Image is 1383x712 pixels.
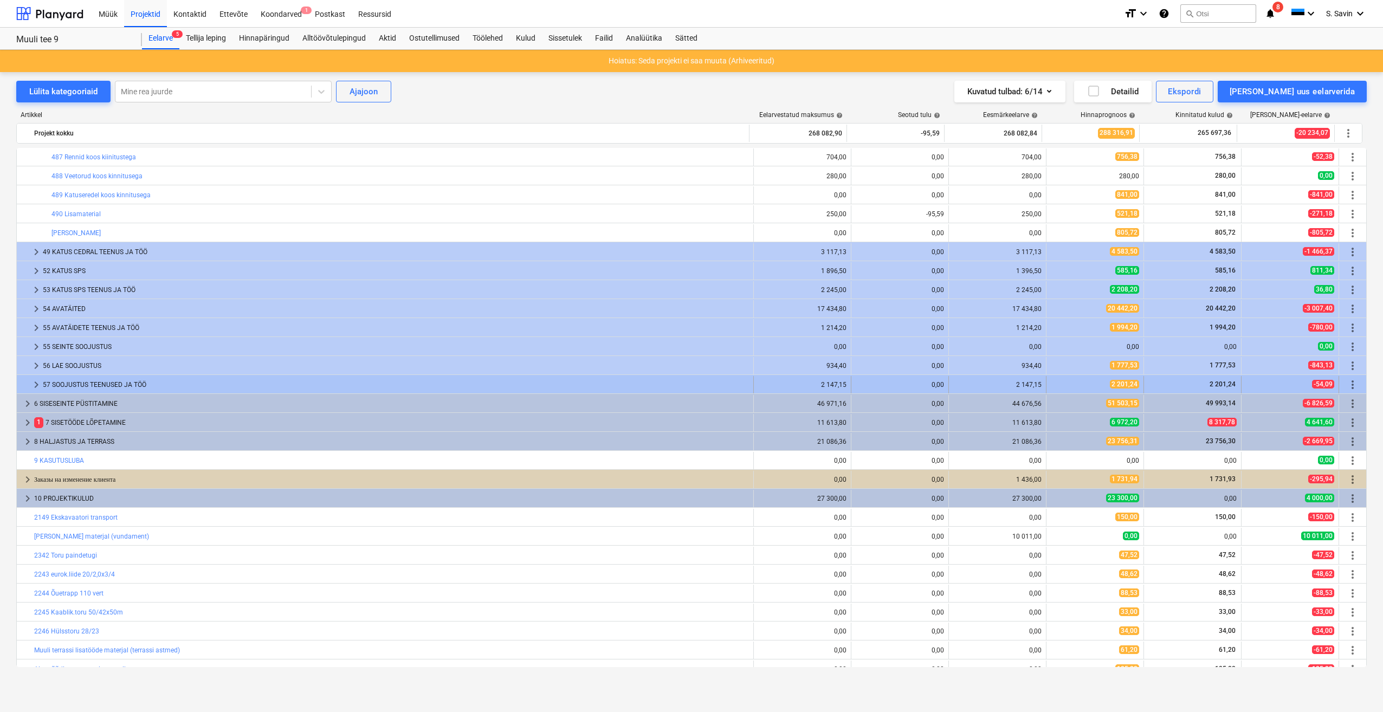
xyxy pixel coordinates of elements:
span: Rohkem tegevusi [1346,359,1359,372]
span: 33,00 [1119,607,1139,616]
span: -20 234,07 [1295,128,1330,138]
div: 3 117,13 [758,248,846,256]
div: 0,00 [856,248,944,256]
span: 265 697,36 [1197,128,1232,138]
div: 57 SOOJUSTUS TEENUSED JA TÖÖ [43,376,749,393]
div: 1 214,20 [758,324,846,332]
span: keyboard_arrow_right [30,359,43,372]
div: Artikkel [16,111,750,119]
i: format_size [1124,7,1137,20]
div: 0,00 [1148,533,1237,540]
span: 1 994,20 [1110,323,1139,332]
div: 0,00 [1051,343,1139,351]
span: 805,72 [1214,229,1237,236]
p: Hoiatus: Seda projekti ei saa muuta (Arhiveeritud) [609,55,774,67]
span: 47,52 [1218,551,1237,559]
a: 2149 Ekskavaatori transport [34,514,118,521]
div: Hinnaprognoos [1081,111,1135,119]
span: 8 [1272,2,1283,12]
span: 48,62 [1218,570,1237,578]
span: keyboard_arrow_right [30,321,43,334]
div: 0,00 [856,324,944,332]
div: Eelarvestatud maksumus [759,111,843,119]
div: 0,00 [758,514,846,521]
div: 3 117,13 [953,248,1042,256]
div: Failid [589,28,619,49]
span: 10 011,00 [1301,532,1334,540]
div: 55 SEINTE SOOJUSTUS [43,338,749,355]
span: 23 300,00 [1106,494,1139,502]
div: 934,40 [758,362,846,370]
span: help [1029,112,1038,119]
div: 0,00 [953,191,1042,199]
div: 280,00 [953,172,1042,180]
div: 0,00 [953,343,1042,351]
span: help [932,112,940,119]
span: keyboard_arrow_right [21,416,34,429]
div: 0,00 [953,229,1042,237]
a: 2342 Toru paindetugi [34,552,97,559]
span: 0,00 [1318,342,1334,351]
span: -54,09 [1312,380,1334,389]
div: 6 SISESEINTE PÜSTITAMINE [34,395,749,412]
div: 0,00 [856,229,944,237]
div: 10 PROJEKTIKULUD [34,490,749,507]
a: 9 KASUTUSLUBA [34,457,84,464]
span: help [1224,112,1233,119]
div: 0,00 [758,191,846,199]
span: -88,53 [1312,588,1334,597]
span: 1 731,93 [1208,475,1237,483]
div: 55 AVATÄIDETE TEENUS JA TÖÖ [43,319,749,336]
span: -47,52 [1312,551,1334,559]
div: Eelarve [142,28,179,49]
i: keyboard_arrow_down [1304,7,1317,20]
span: 1 777,53 [1110,361,1139,370]
span: 2 208,20 [1208,286,1237,293]
a: 487 Rennid koos kiinitustega [51,153,136,161]
span: Rohkem tegevusi [1346,416,1359,429]
span: -780,00 [1308,323,1334,332]
span: 585,16 [1115,266,1139,275]
div: 0,00 [758,533,846,540]
span: Rohkem tegevusi [1346,245,1359,258]
a: Ostutellimused [403,28,466,49]
span: keyboard_arrow_right [21,435,34,448]
span: -3 007,40 [1303,304,1334,313]
span: 49 993,14 [1205,399,1237,407]
div: 0,00 [856,305,944,313]
span: 34,00 [1119,626,1139,635]
div: 0,00 [758,609,846,616]
span: Rohkem tegevusi [1346,492,1359,505]
span: 20 442,20 [1106,304,1139,313]
i: keyboard_arrow_down [1354,7,1367,20]
a: Alltöövõtulepingud [296,28,372,49]
a: Töölehed [466,28,509,49]
div: Заказы на изменение клиента [34,471,749,488]
div: 0,00 [856,381,944,389]
div: 0,00 [1148,495,1237,502]
div: 10 011,00 [953,533,1042,540]
span: 1 731,94 [1110,475,1139,483]
span: -2 669,95 [1303,437,1334,445]
span: 756,38 [1115,152,1139,161]
div: 17 434,80 [953,305,1042,313]
span: keyboard_arrow_right [21,397,34,410]
button: Detailid [1074,81,1152,102]
div: Projekt kokku [34,125,745,142]
div: Eesmärkeelarve [983,111,1038,119]
div: 0,00 [856,457,944,464]
span: 150,00 [1214,513,1237,521]
span: Rohkem tegevusi [1346,568,1359,581]
span: Rohkem tegevusi [1346,454,1359,467]
a: 2246 Hülsstoru 28/23 [34,627,99,635]
div: 0,00 [953,571,1042,578]
div: 0,00 [856,267,944,275]
span: Rohkem tegevusi [1346,264,1359,277]
a: 489 Katuseredel koos kinnitusega [51,191,151,199]
span: 4 583,50 [1208,248,1237,255]
div: 46 971,16 [758,400,846,407]
div: 27 300,00 [953,495,1042,502]
span: 2 208,20 [1110,285,1139,294]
